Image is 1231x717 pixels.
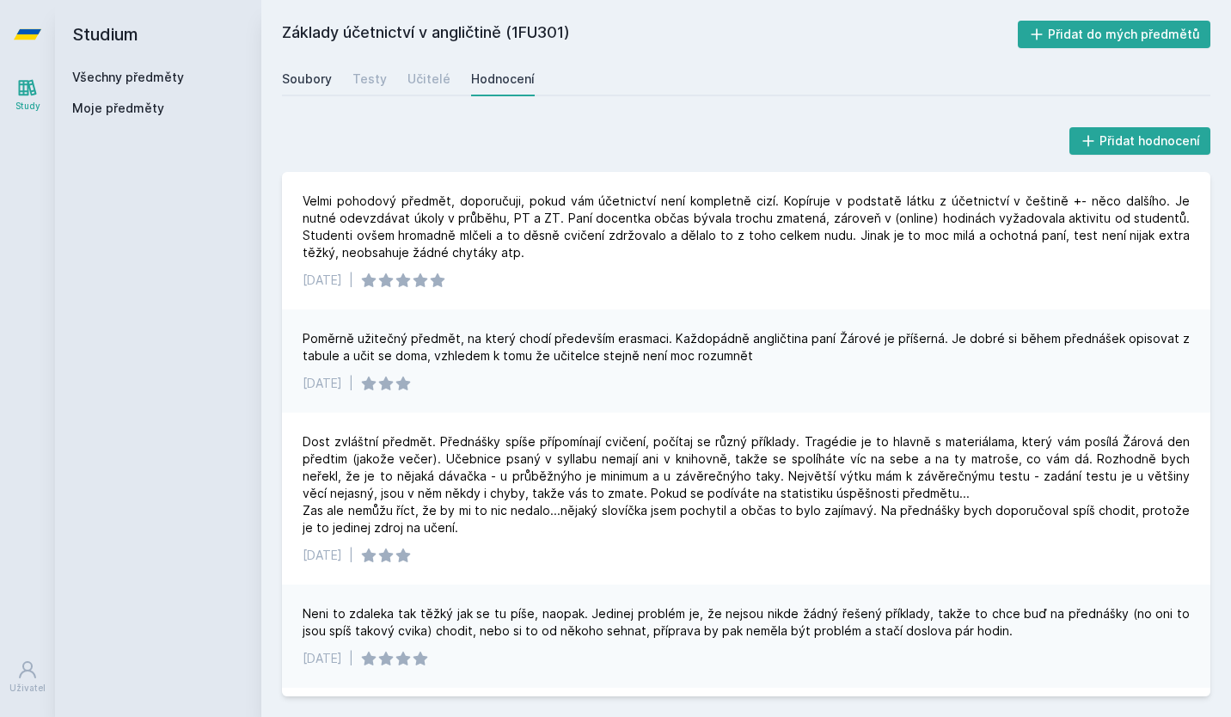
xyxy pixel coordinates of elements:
a: Všechny předměty [72,70,184,84]
a: Study [3,69,52,121]
a: Soubory [282,62,332,96]
a: Učitelé [407,62,450,96]
a: Hodnocení [471,62,535,96]
button: Přidat hodnocení [1069,127,1211,155]
div: Soubory [282,70,332,88]
div: [DATE] [303,650,342,667]
div: [DATE] [303,547,342,564]
a: Uživatel [3,651,52,703]
a: Testy [352,62,387,96]
div: Velmi pohodový předmět, doporučuji, pokud vám účetnictví není kompletně cizí. Kopíruje v podstatě... [303,193,1190,261]
div: | [349,375,353,392]
div: [DATE] [303,375,342,392]
div: [DATE] [303,272,342,289]
div: Dost zvláštní předmět. Přednášky spíše přípomínají cvičení, počítaj se různý příklady. Tragédie j... [303,433,1190,536]
div: Study [15,100,40,113]
div: | [349,547,353,564]
div: Poměrně užitečný předmět, na který chodí především erasmaci. Každopádně angličtina paní Žárové je... [303,330,1190,365]
div: Učitelé [407,70,450,88]
div: | [349,650,353,667]
div: | [349,272,353,289]
div: Testy [352,70,387,88]
button: Přidat do mých předmětů [1018,21,1211,48]
span: Moje předměty [72,100,164,117]
h2: Základy účetnictví v angličtině (1FU301) [282,21,1018,48]
div: Uživatel [9,682,46,695]
div: Neni to zdaleka tak těžký jak se tu píše, naopak. Jedinej problém je, že nejsou nikde žádný řešen... [303,605,1190,640]
div: Hodnocení [471,70,535,88]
